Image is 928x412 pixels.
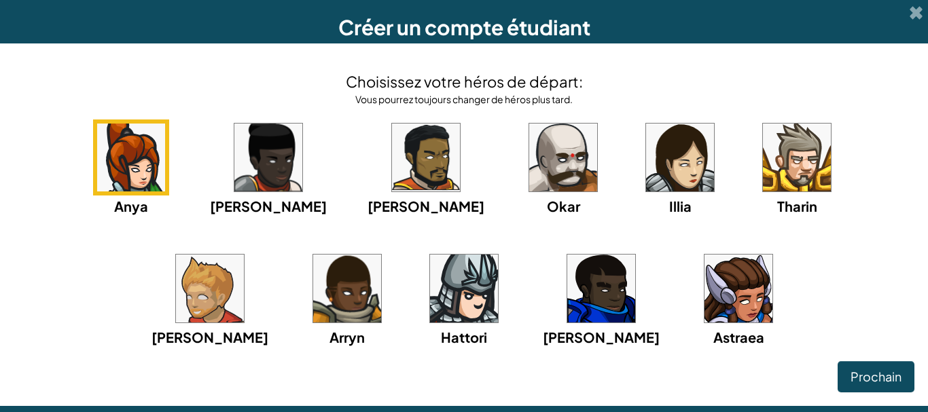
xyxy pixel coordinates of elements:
span: Anya [114,198,148,214]
button: Prochain [838,361,914,392]
img: portrait.png [97,124,165,191]
span: Astraea [713,329,764,345]
span: Okar [547,198,580,214]
span: [PERSON_NAME] [543,329,660,345]
img: portrait.png [567,255,635,322]
h4: Choisissez votre héros de départ: [346,71,583,92]
img: portrait.png [763,124,831,191]
span: Arryn [329,329,365,345]
img: portrait.png [646,124,714,191]
div: Vous pourrez toujours changer de héros plus tard. [346,92,583,106]
img: portrait.png [313,255,381,322]
span: Prochain [851,369,902,384]
span: [PERSON_NAME] [210,198,327,214]
img: portrait.png [430,255,498,322]
span: Tharin [777,198,817,214]
img: portrait.png [704,255,772,322]
img: portrait.png [392,124,460,191]
img: portrait.png [529,124,597,191]
span: [PERSON_NAME] [368,198,484,214]
img: portrait.png [234,124,302,191]
span: Créer un compte étudiant [338,14,590,40]
span: [PERSON_NAME] [151,329,268,345]
img: portrait.png [176,255,244,322]
span: Illia [669,198,692,214]
span: Hattori [441,329,487,345]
